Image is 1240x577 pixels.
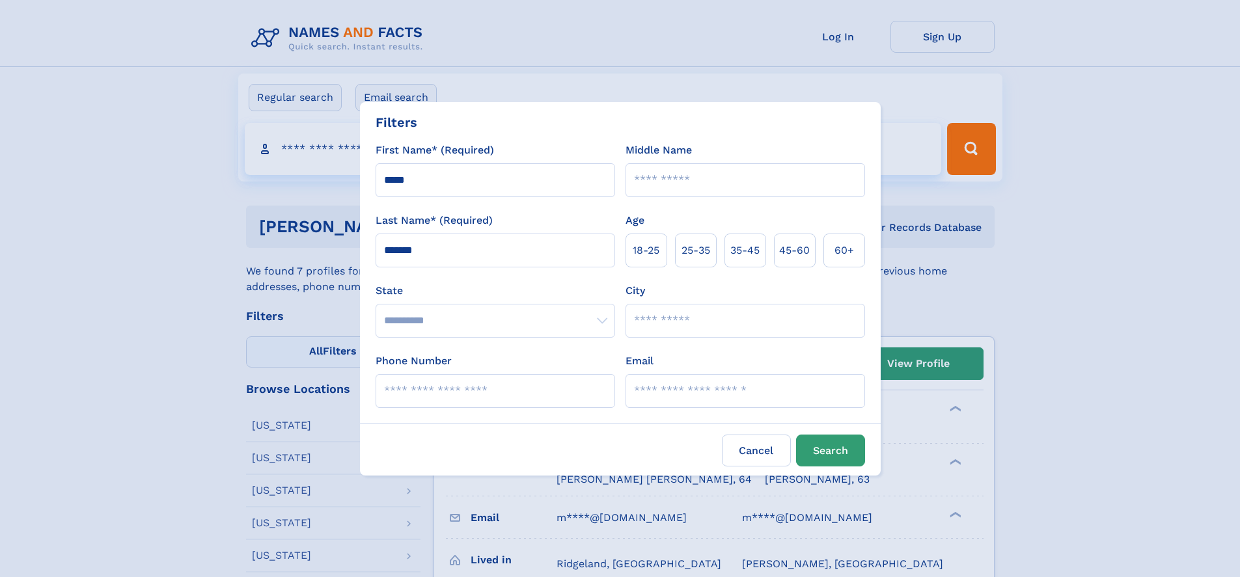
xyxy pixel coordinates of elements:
label: City [626,283,645,299]
label: Email [626,353,654,369]
span: 45‑60 [779,243,810,258]
div: Filters [376,113,417,132]
span: 35‑45 [730,243,760,258]
button: Search [796,435,865,466]
label: Phone Number [376,353,452,369]
label: Cancel [722,435,791,466]
label: State [376,283,615,299]
label: First Name* (Required) [376,142,494,158]
label: Age [626,213,644,228]
label: Middle Name [626,142,692,158]
label: Last Name* (Required) [376,213,493,228]
span: 18‑25 [633,243,659,258]
span: 60+ [834,243,854,258]
span: 25‑35 [682,243,710,258]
